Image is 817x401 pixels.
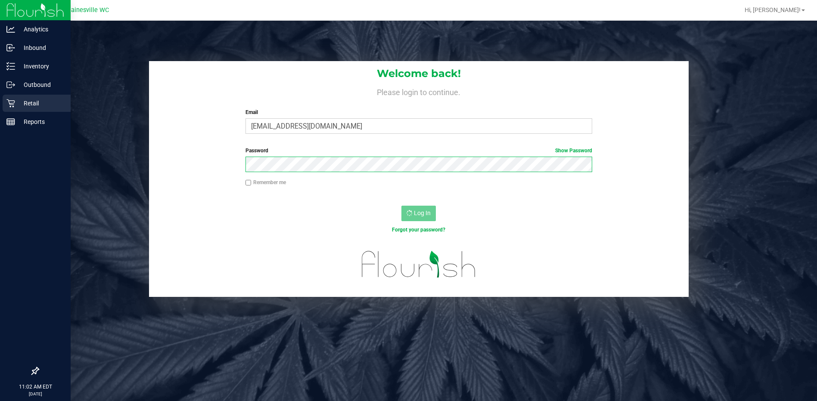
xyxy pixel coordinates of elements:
[392,227,445,233] a: Forgot your password?
[245,148,268,154] span: Password
[15,98,67,108] p: Retail
[15,61,67,71] p: Inventory
[414,210,431,216] span: Log In
[6,25,15,34] inline-svg: Analytics
[15,117,67,127] p: Reports
[6,62,15,71] inline-svg: Inventory
[245,179,286,186] label: Remember me
[3,1,7,9] span: 1
[15,80,67,90] p: Outbound
[245,108,592,116] label: Email
[351,243,486,286] img: flourish_logo.svg
[4,383,67,391] p: 11:02 AM EDT
[67,6,109,14] span: Gainesville WC
[15,24,67,34] p: Analytics
[4,391,67,397] p: [DATE]
[401,206,436,221] button: Log In
[15,43,67,53] p: Inbound
[149,86,689,96] h4: Please login to continue.
[6,43,15,52] inline-svg: Inbound
[6,99,15,108] inline-svg: Retail
[6,80,15,89] inline-svg: Outbound
[555,148,592,154] a: Show Password
[245,180,252,186] input: Remember me
[6,117,15,126] inline-svg: Reports
[745,6,801,13] span: Hi, [PERSON_NAME]!
[149,68,689,79] h1: Welcome back!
